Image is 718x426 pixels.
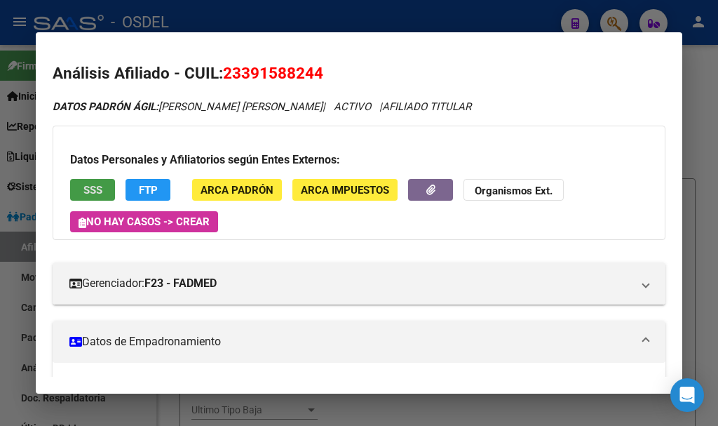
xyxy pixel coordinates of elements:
[192,179,282,201] button: ARCA Padrón
[53,62,665,86] h2: Análisis Afiliado - CUIL:
[223,64,323,82] span: 23391588244
[126,179,170,201] button: FTP
[144,275,217,292] strong: F23 - FADMED
[70,211,218,232] button: No hay casos -> Crear
[83,184,102,197] span: SSS
[53,100,471,113] i: | ACTIVO |
[292,179,398,201] button: ARCA Impuestos
[463,179,564,201] button: Organismos Ext.
[53,262,665,305] mat-expansion-panel-header: Gerenciador:F23 - FADMED
[79,215,210,228] span: No hay casos -> Crear
[69,275,632,292] mat-panel-title: Gerenciador:
[70,152,648,168] h3: Datos Personales y Afiliatorios según Entes Externos:
[53,321,665,363] mat-expansion-panel-header: Datos de Empadronamiento
[670,378,704,412] div: Open Intercom Messenger
[201,184,273,197] span: ARCA Padrón
[53,100,323,113] span: [PERSON_NAME] [PERSON_NAME]
[70,179,115,201] button: SSS
[139,184,158,197] span: FTP
[301,184,389,197] span: ARCA Impuestos
[382,100,471,113] span: AFILIADO TITULAR
[53,100,158,113] strong: DATOS PADRÓN ÁGIL:
[69,333,632,350] mat-panel-title: Datos de Empadronamiento
[475,185,553,197] strong: Organismos Ext.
